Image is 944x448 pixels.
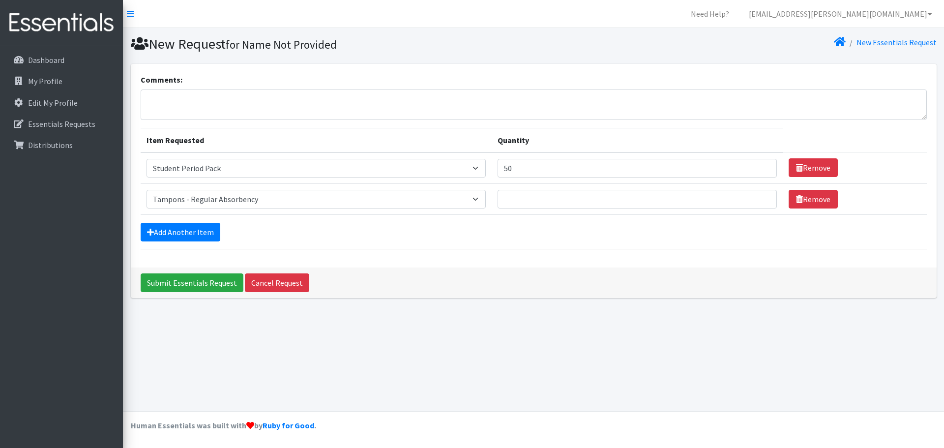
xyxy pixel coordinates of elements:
[28,119,95,129] p: Essentials Requests
[141,74,182,86] label: Comments:
[789,190,838,209] a: Remove
[789,158,838,177] a: Remove
[741,4,940,24] a: [EMAIL_ADDRESS][PERSON_NAME][DOMAIN_NAME]
[4,93,119,113] a: Edit My Profile
[28,76,62,86] p: My Profile
[28,55,64,65] p: Dashboard
[141,128,492,152] th: Item Requested
[4,114,119,134] a: Essentials Requests
[226,37,337,52] small: for Name Not Provided
[683,4,737,24] a: Need Help?
[141,223,220,241] a: Add Another Item
[492,128,783,152] th: Quantity
[4,50,119,70] a: Dashboard
[245,273,309,292] a: Cancel Request
[28,98,78,108] p: Edit My Profile
[28,140,73,150] p: Distributions
[4,6,119,39] img: HumanEssentials
[131,35,530,53] h1: New Request
[856,37,937,47] a: New Essentials Request
[141,273,243,292] input: Submit Essentials Request
[4,71,119,91] a: My Profile
[263,420,314,430] a: Ruby for Good
[131,420,316,430] strong: Human Essentials was built with by .
[4,135,119,155] a: Distributions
